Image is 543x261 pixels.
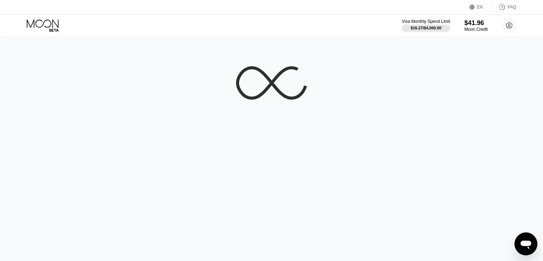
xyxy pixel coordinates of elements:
div: FAQ [508,5,516,10]
div: Visa Monthly Spend Limit [402,19,450,24]
iframe: Button to launch messaging window [514,232,537,255]
div: EN [469,4,491,11]
div: FAQ [491,4,516,11]
div: $41.96Moon Credit [464,19,488,32]
div: $41.96 [464,19,488,27]
div: EN [477,5,483,10]
div: Visa Monthly Spend Limit$16.27/$4,000.00 [402,19,450,32]
div: $16.27 / $4,000.00 [411,26,441,30]
div: Moon Credit [464,27,488,32]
